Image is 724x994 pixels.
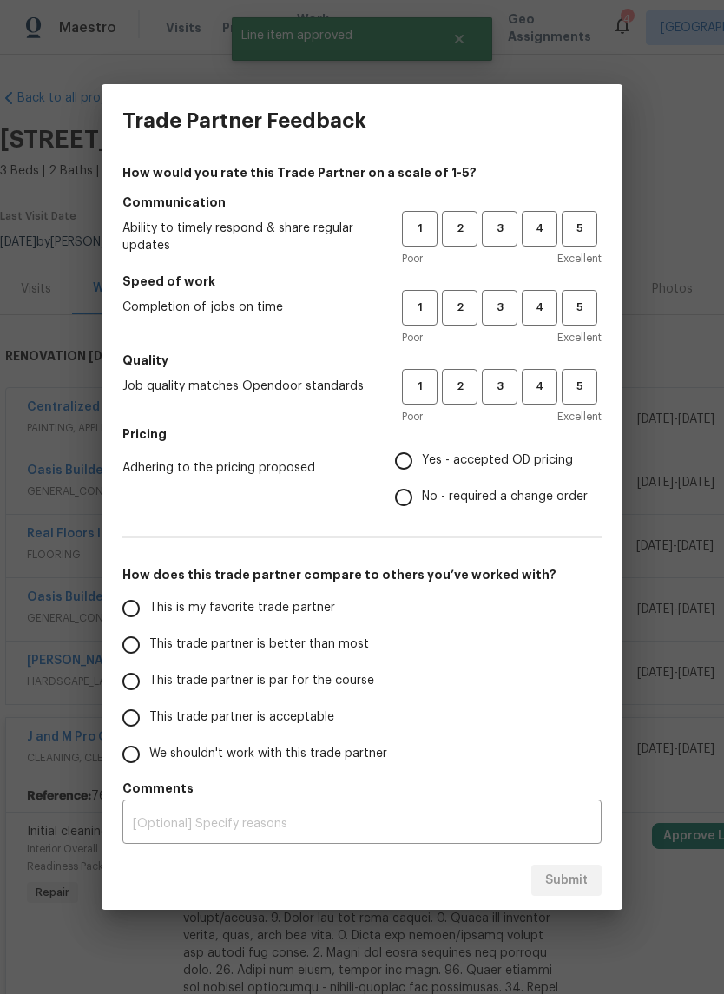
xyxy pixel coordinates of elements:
[122,352,602,369] h5: Quality
[484,219,516,239] span: 3
[402,329,423,346] span: Poor
[522,211,557,247] button: 4
[442,369,477,405] button: 2
[404,219,436,239] span: 1
[402,250,423,267] span: Poor
[563,377,596,397] span: 5
[422,488,588,506] span: No - required a change order
[122,299,374,316] span: Completion of jobs on time
[557,250,602,267] span: Excellent
[562,369,597,405] button: 5
[444,377,476,397] span: 2
[122,164,602,181] h4: How would you rate this Trade Partner on a scale of 1-5?
[522,369,557,405] button: 4
[149,672,374,690] span: This trade partner is par for the course
[404,298,436,318] span: 1
[122,194,602,211] h5: Communication
[404,377,436,397] span: 1
[122,459,367,477] span: Adhering to the pricing proposed
[122,109,366,133] h3: Trade Partner Feedback
[442,290,477,326] button: 2
[484,377,516,397] span: 3
[122,590,602,773] div: How does this trade partner compare to others you’ve worked with?
[482,211,517,247] button: 3
[149,708,334,727] span: This trade partner is acceptable
[122,566,602,583] h5: How does this trade partner compare to others you’ve worked with?
[482,369,517,405] button: 3
[149,599,335,617] span: This is my favorite trade partner
[122,425,602,443] h5: Pricing
[557,329,602,346] span: Excellent
[563,298,596,318] span: 5
[523,377,556,397] span: 4
[402,369,438,405] button: 1
[402,408,423,425] span: Poor
[523,219,556,239] span: 4
[562,211,597,247] button: 5
[442,211,477,247] button: 2
[122,220,374,254] span: Ability to timely respond & share regular updates
[149,635,369,654] span: This trade partner is better than most
[395,443,602,516] div: Pricing
[484,298,516,318] span: 3
[563,219,596,239] span: 5
[122,378,374,395] span: Job quality matches Opendoor standards
[522,290,557,326] button: 4
[562,290,597,326] button: 5
[122,780,602,797] h5: Comments
[444,298,476,318] span: 2
[482,290,517,326] button: 3
[444,219,476,239] span: 2
[557,408,602,425] span: Excellent
[149,745,387,763] span: We shouldn't work with this trade partner
[402,290,438,326] button: 1
[402,211,438,247] button: 1
[523,298,556,318] span: 4
[122,273,602,290] h5: Speed of work
[422,451,573,470] span: Yes - accepted OD pricing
